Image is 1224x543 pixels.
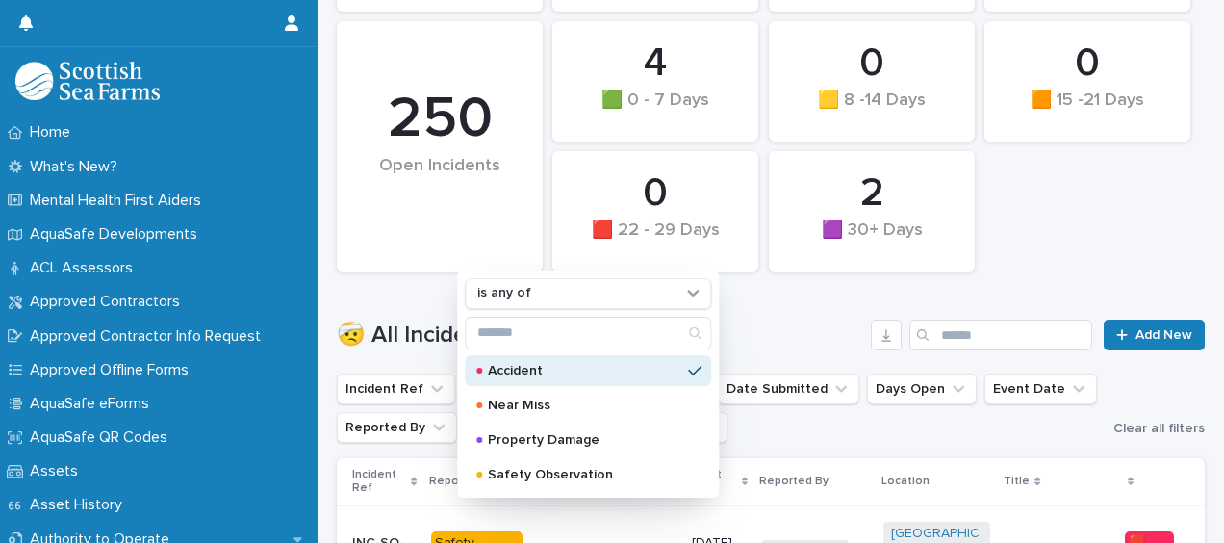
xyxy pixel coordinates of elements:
p: Safety Observation [488,468,680,481]
button: Incident Ref [337,374,455,404]
p: Title [1004,471,1030,492]
div: 4 [585,39,726,88]
div: 0 [585,169,726,218]
p: Approved Contractors [22,293,195,311]
span: Clear all filters [1113,422,1205,435]
div: 2 [802,169,942,218]
span: Add New [1135,328,1192,342]
div: 🟩 0 - 7 Days [585,90,726,131]
p: Accident [488,364,680,377]
p: ACL Assessors [22,259,148,277]
div: 0 [802,39,942,88]
p: AquaSafe eForms [22,395,165,413]
div: 0 [1017,39,1158,88]
p: Report Type(s) [429,471,512,492]
div: Search [465,317,711,349]
button: Reported By [337,412,457,443]
p: What's New? [22,158,133,176]
button: Date Submitted [718,374,859,404]
p: Reported By [759,471,829,492]
div: 🟨 8 -14 Days [802,90,942,131]
p: Mental Health First Aiders [22,192,217,210]
button: Event Date [984,374,1097,404]
div: 🟥 22 - 29 Days [585,220,726,261]
p: Approved Contractor Info Request [22,327,276,346]
input: Search [466,318,710,349]
p: is any of [477,285,531,301]
div: 🟧 15 -21 Days [1017,90,1158,131]
img: bPIBxiqnSb2ggTQWdOVV [15,62,160,100]
p: Location [881,471,930,492]
button: Clear all filters [1106,414,1205,443]
a: Add New [1104,320,1205,350]
p: Asset History [22,496,138,514]
input: Search [909,320,1092,350]
p: Near Miss [488,399,680,412]
p: AquaSafe QR Codes [22,428,183,447]
div: 🟪 30+ Days [802,220,942,261]
p: AquaSafe Developments [22,225,213,244]
p: Home [22,123,86,142]
p: Assets [22,462,93,480]
div: 250 [370,85,510,154]
button: Days Open [867,374,977,404]
p: Property Damage [488,433,680,447]
div: Open Incidents [370,156,510,217]
p: Incident Ref [352,464,406,500]
p: Approved Offline Forms [22,361,204,379]
h1: 🤕 All Incident Reports [337,322,863,349]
